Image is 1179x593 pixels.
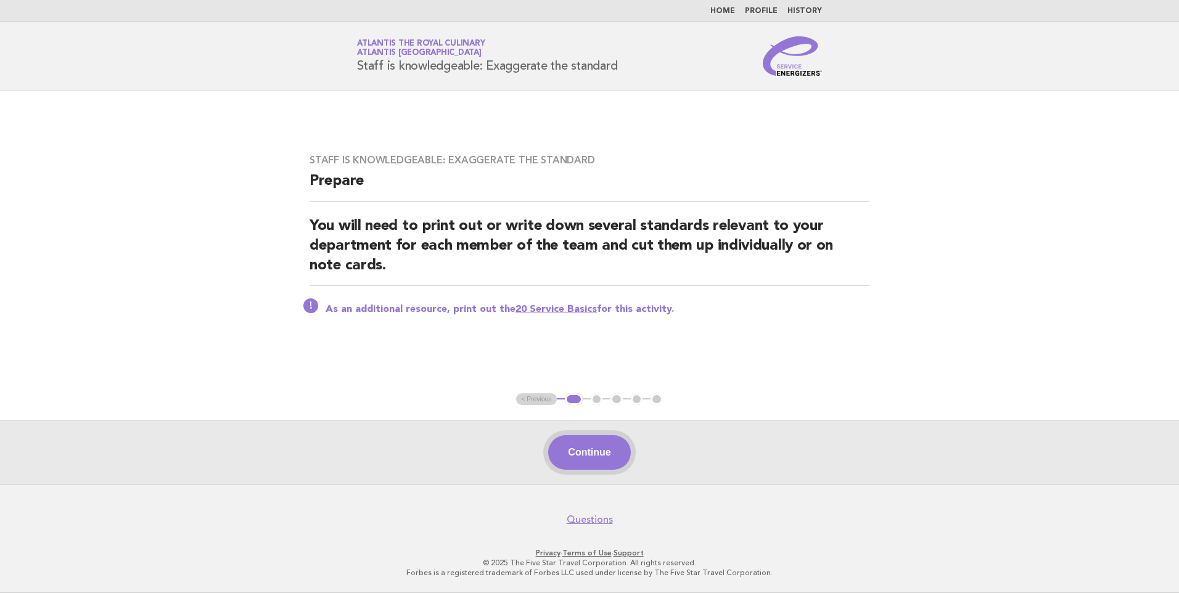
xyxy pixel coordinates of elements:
a: Questions [567,513,613,526]
p: · · [212,548,967,558]
a: Atlantis the Royal CulinaryAtlantis [GEOGRAPHIC_DATA] [357,39,485,57]
a: Terms of Use [562,549,612,557]
button: Continue [548,435,630,470]
img: Service Energizers [763,36,822,76]
h2: Prepare [310,171,869,202]
h1: Staff is knowledgeable: Exaggerate the standard [357,40,617,72]
a: History [787,7,822,15]
a: Privacy [536,549,561,557]
a: 20 Service Basics [516,305,597,314]
h3: Staff is knowledgeable: Exaggerate the standard [310,154,869,166]
p: © 2025 The Five Star Travel Corporation. All rights reserved. [212,558,967,568]
a: Home [710,7,735,15]
button: 1 [565,393,583,406]
p: As an additional resource, print out the for this activity. [326,303,869,316]
h2: You will need to print out or write down several standards relevant to your department for each m... [310,216,869,286]
span: Atlantis [GEOGRAPHIC_DATA] [357,49,482,57]
a: Support [614,549,644,557]
a: Profile [745,7,778,15]
p: Forbes is a registered trademark of Forbes LLC used under license by The Five Star Travel Corpora... [212,568,967,578]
